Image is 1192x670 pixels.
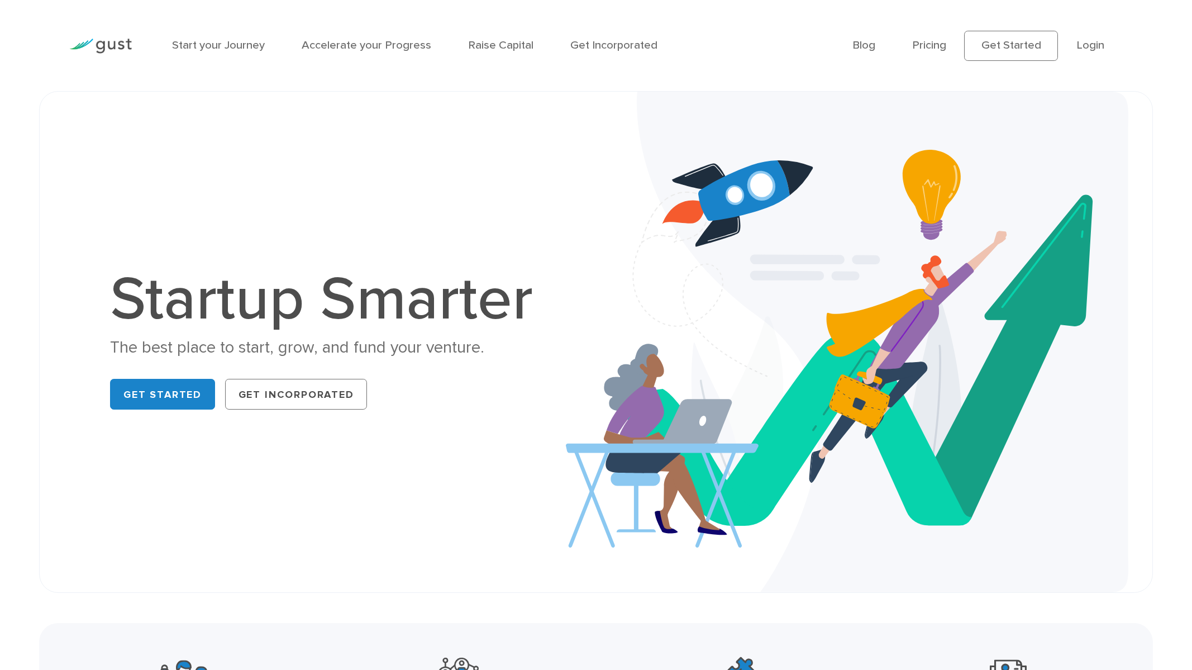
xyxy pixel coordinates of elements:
a: Accelerate your Progress [302,38,431,52]
a: Login [1076,38,1104,52]
h1: Startup Smarter [110,269,547,330]
a: Get Started [110,379,214,409]
a: Get Started [964,31,1058,61]
img: Gust Logo [69,39,132,54]
a: Raise Capital [468,38,533,52]
a: Blog [852,38,875,52]
div: The best place to start, grow, and fund your venture. [110,336,547,359]
a: Pricing [912,38,946,52]
img: Startup Smarter Hero [566,92,1128,592]
a: Get Incorporated [225,379,367,409]
a: Start your Journey [172,38,265,52]
a: Get Incorporated [570,38,657,52]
